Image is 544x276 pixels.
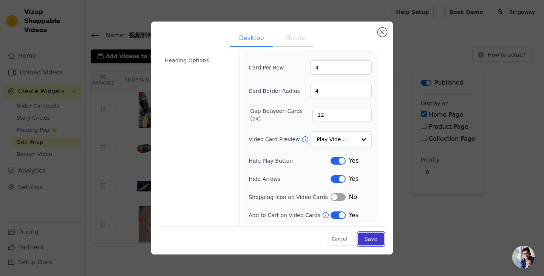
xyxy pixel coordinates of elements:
[249,87,300,95] label: Card Border Radius
[230,31,273,47] button: Desktop
[276,31,314,47] button: Mobile
[378,28,387,37] button: Close modal
[349,156,359,165] span: Yes
[249,193,331,201] label: Shopping Icon on Video Cards
[358,233,384,245] button: Save
[349,174,359,183] span: Yes
[349,193,357,202] span: No
[249,175,331,183] label: Hide Arrows
[349,211,359,220] span: Yes
[250,107,312,122] label: Gap Between Cards (px)
[249,211,322,219] label: Add to Cart on Video Cards
[249,136,301,143] label: Video Card Preview
[512,246,535,268] a: 开放式聊天
[160,53,235,68] li: Heading Options
[249,157,331,165] label: Hide Play Button
[327,233,352,245] button: Cancel
[249,64,290,71] label: Card Per Row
